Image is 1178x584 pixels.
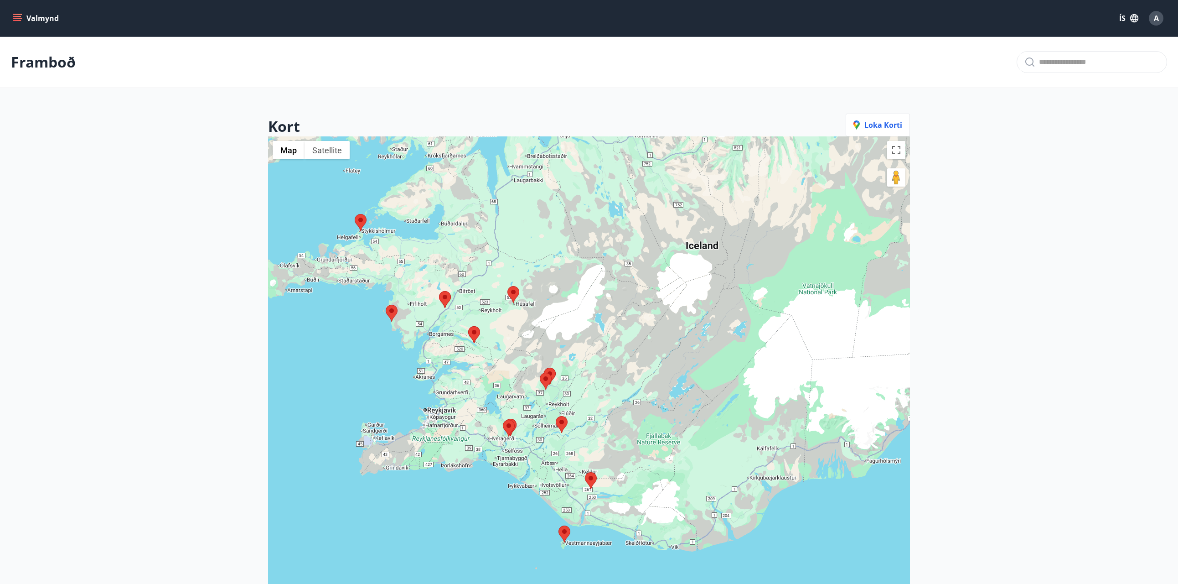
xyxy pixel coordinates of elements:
[887,141,905,159] button: Toggle fullscreen view
[1145,7,1167,29] button: A
[11,52,76,72] p: Framboð
[853,120,902,130] span: Loka korti
[268,116,300,136] h2: Kort
[273,141,305,159] button: Show street map
[887,168,905,187] button: Drag Pegman onto the map to open Street View
[1114,10,1143,26] button: ÍS
[1154,13,1159,23] span: A
[305,141,350,159] button: Show satellite imagery
[11,10,62,26] button: menu
[846,114,910,136] button: Loka korti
